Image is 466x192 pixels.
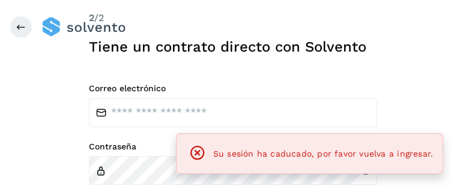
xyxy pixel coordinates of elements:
[89,11,377,25] div: /2
[89,12,94,23] span: 2
[89,38,377,56] h1: Tiene un contrato directo con Solvento
[213,149,433,158] span: Su sesión ha caducado, por favor vuelva a ingresar.
[89,142,377,152] label: Contraseña
[89,83,377,94] label: Correo electrónico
